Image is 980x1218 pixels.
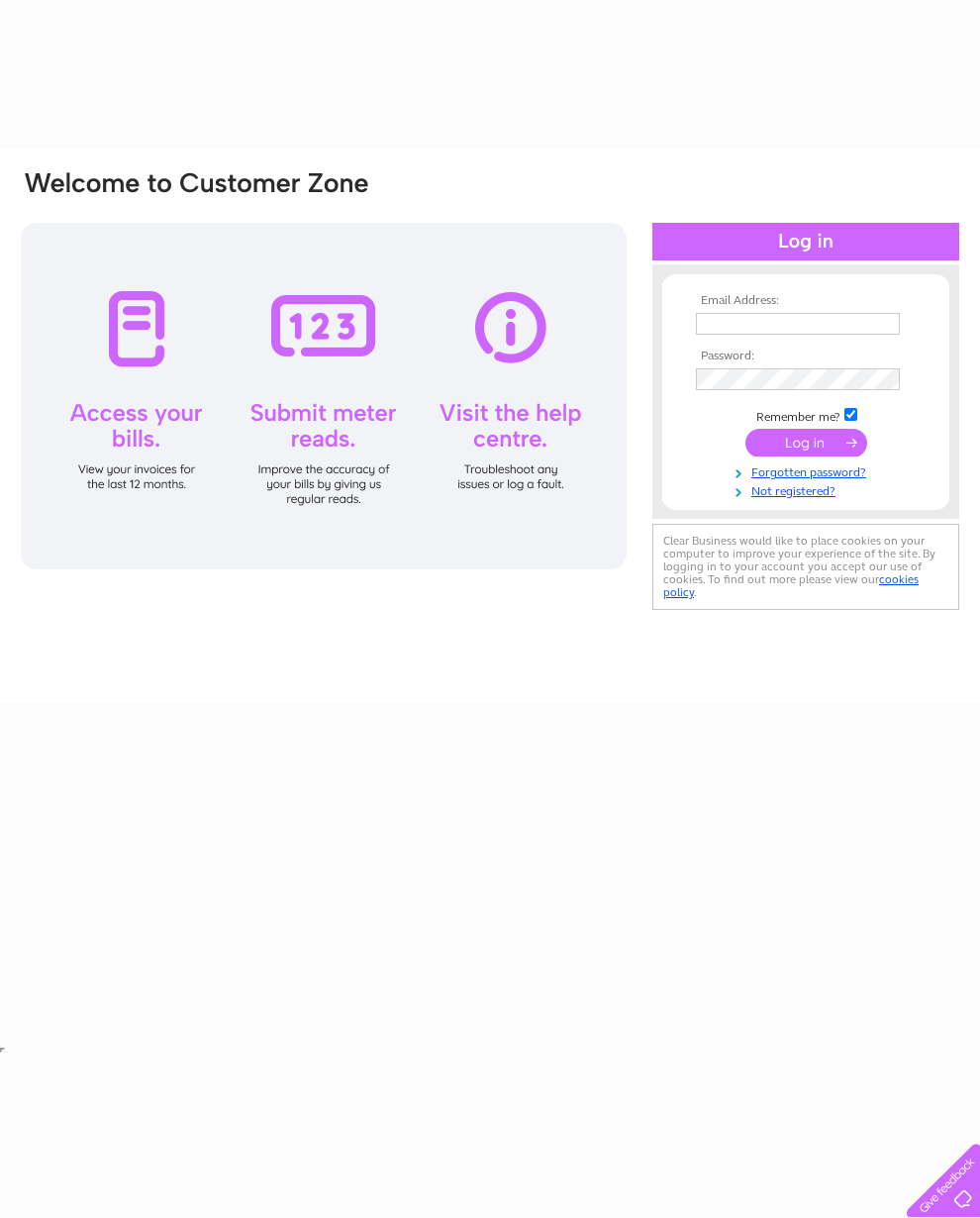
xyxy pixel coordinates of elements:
[696,461,921,480] a: Forgotten password?
[696,480,921,499] a: Not registered?
[691,405,921,425] td: Remember me?
[691,294,921,308] th: Email Address:
[663,572,919,599] a: cookies policy
[691,350,921,363] th: Password:
[652,524,959,610] div: Clear Business would like to place cookies on your computer to improve your experience of the sit...
[745,429,867,457] input: Submit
